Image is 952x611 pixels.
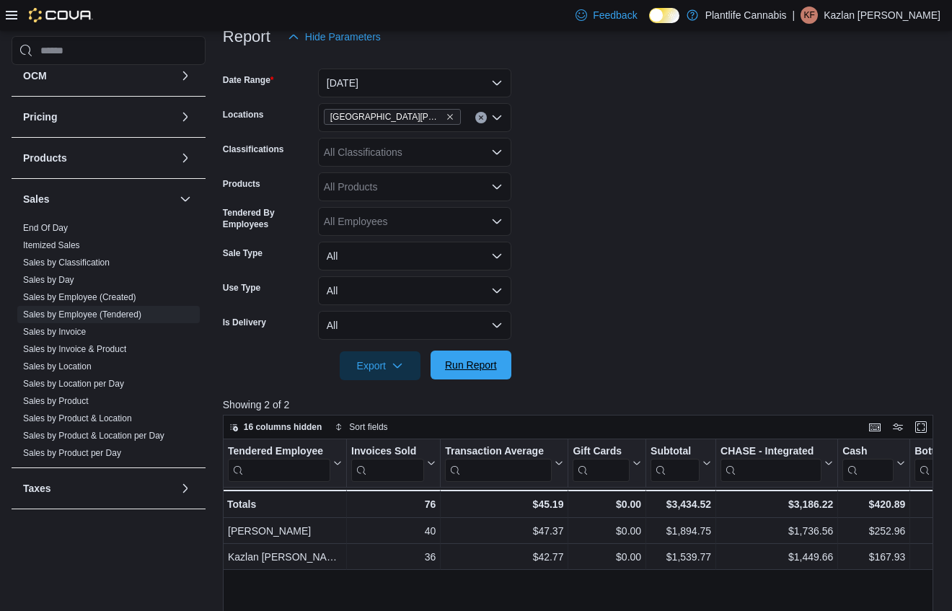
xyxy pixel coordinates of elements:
[720,549,833,566] div: $1,449.66
[23,447,121,459] span: Sales by Product per Day
[23,326,86,338] span: Sales by Invoice
[23,192,50,206] h3: Sales
[23,448,121,458] a: Sales by Product per Day
[23,327,86,337] a: Sales by Invoice
[228,523,342,540] div: [PERSON_NAME]
[649,8,679,23] input: Dark Mode
[223,178,260,190] label: Products
[842,523,905,540] div: $252.96
[651,445,700,482] div: Subtotal
[324,109,461,125] span: St. Albert - Erin Ridge
[228,549,342,566] div: Kazlan [PERSON_NAME]
[651,445,711,482] button: Subtotal
[318,276,511,305] button: All
[23,69,47,83] h3: OCM
[177,108,194,126] button: Pricing
[824,6,940,24] p: Kazlan [PERSON_NAME]
[23,239,80,251] span: Itemized Sales
[29,8,93,22] img: Cova
[23,292,136,302] a: Sales by Employee (Created)
[23,396,89,406] a: Sales by Product
[23,275,74,285] a: Sales by Day
[223,247,263,259] label: Sale Type
[23,481,174,496] button: Taxes
[842,496,905,513] div: $420.89
[445,523,563,540] div: $47.37
[223,74,274,86] label: Date Range
[23,309,141,320] span: Sales by Employee (Tendered)
[720,523,833,540] div: $1,736.56
[223,28,270,45] h3: Report
[223,282,260,294] label: Use Type
[842,445,894,459] div: Cash
[842,445,894,482] div: Cash
[282,22,387,51] button: Hide Parameters
[23,69,174,83] button: OCM
[491,181,503,193] button: Open list of options
[573,496,641,513] div: $0.00
[23,223,68,233] a: End Of Day
[223,109,264,120] label: Locations
[23,309,141,320] a: Sales by Employee (Tendered)
[445,549,563,566] div: $42.77
[177,67,194,84] button: OCM
[720,445,821,482] div: CHASE - Integrated
[651,445,700,459] div: Subtotal
[801,6,818,24] div: Kazlan Foisy-Lentz
[23,430,164,441] span: Sales by Product & Location per Day
[651,496,711,513] div: $3,434.52
[23,361,92,372] span: Sales by Location
[223,207,312,230] label: Tendered By Employees
[23,274,74,286] span: Sales by Day
[351,445,436,482] button: Invoices Sold
[445,496,563,513] div: $45.19
[705,6,787,24] p: Plantlife Cannabis
[491,146,503,158] button: Open list of options
[793,6,795,24] p: |
[351,445,424,482] div: Invoices Sold
[431,351,511,379] button: Run Report
[318,311,511,340] button: All
[573,445,630,459] div: Gift Cards
[23,110,174,124] button: Pricing
[23,110,57,124] h3: Pricing
[244,421,322,433] span: 16 columns hidden
[842,549,905,566] div: $167.93
[649,23,650,24] span: Dark Mode
[23,151,174,165] button: Products
[318,69,511,97] button: [DATE]
[223,317,266,328] label: Is Delivery
[23,257,110,268] span: Sales by Classification
[573,549,641,566] div: $0.00
[228,445,342,482] button: Tendered Employee
[23,258,110,268] a: Sales by Classification
[23,378,124,390] span: Sales by Location per Day
[570,1,643,30] a: Feedback
[23,413,132,424] span: Sales by Product & Location
[842,445,905,482] button: Cash
[866,418,883,436] button: Keyboard shortcuts
[228,445,330,459] div: Tendered Employee
[177,149,194,167] button: Products
[573,445,630,482] div: Gift Card Sales
[573,445,641,482] button: Gift Cards
[351,496,436,513] div: 76
[593,8,637,22] span: Feedback
[227,496,342,513] div: Totals
[803,6,814,24] span: KF
[23,291,136,303] span: Sales by Employee (Created)
[23,344,126,354] a: Sales by Invoice & Product
[177,190,194,208] button: Sales
[23,413,132,423] a: Sales by Product & Location
[23,431,164,441] a: Sales by Product & Location per Day
[445,445,552,459] div: Transaction Average
[23,151,67,165] h3: Products
[305,30,381,44] span: Hide Parameters
[720,445,821,459] div: CHASE - Integrated
[651,523,711,540] div: $1,894.75
[23,343,126,355] span: Sales by Invoice & Product
[445,445,552,482] div: Transaction Average
[491,112,503,123] button: Open list of options
[475,112,487,123] button: Clear input
[351,549,436,566] div: 36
